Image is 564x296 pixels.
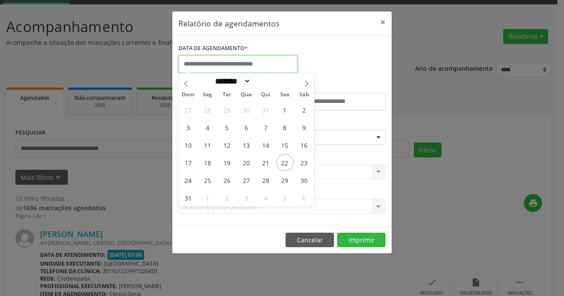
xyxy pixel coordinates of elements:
[257,136,274,153] span: Agosto 14, 2025
[179,119,197,136] span: Agosto 3, 2025
[178,42,248,55] label: DATA DE AGENDAMENTO
[237,92,256,98] span: Qua
[257,119,274,136] span: Agosto 7, 2025
[374,11,392,33] button: Close
[199,154,216,171] span: Agosto 18, 2025
[296,154,313,171] span: Agosto 23, 2025
[199,189,216,206] span: Setembro 1, 2025
[296,119,313,136] span: Agosto 9, 2025
[178,92,198,98] span: Dom
[296,136,313,153] span: Agosto 16, 2025
[199,119,216,136] span: Agosto 4, 2025
[178,18,279,29] h5: Relatório de agendamentos
[218,119,235,136] span: Agosto 5, 2025
[179,172,197,189] span: Agosto 24, 2025
[237,136,255,153] span: Agosto 13, 2025
[256,92,275,98] span: Qui
[296,101,313,118] span: Agosto 2, 2025
[218,154,235,171] span: Agosto 19, 2025
[179,101,197,118] span: Julho 27, 2025
[257,101,274,118] span: Julho 31, 2025
[237,119,255,136] span: Agosto 6, 2025
[295,92,314,98] span: Sáb
[212,77,251,86] select: Month
[286,233,334,248] button: Cancelar
[218,101,235,118] span: Julho 29, 2025
[251,77,280,86] input: Year
[337,233,386,248] button: Imprimir
[179,189,197,206] span: Agosto 31, 2025
[296,172,313,189] span: Agosto 30, 2025
[218,189,235,206] span: Setembro 2, 2025
[217,92,237,98] span: Ter
[198,92,217,98] span: Seg
[276,136,293,153] span: Agosto 15, 2025
[237,172,255,189] span: Agosto 27, 2025
[237,189,255,206] span: Setembro 3, 2025
[276,154,293,171] span: Agosto 22, 2025
[257,154,274,171] span: Agosto 21, 2025
[284,79,386,93] label: ATÉ
[257,189,274,206] span: Setembro 4, 2025
[276,172,293,189] span: Agosto 29, 2025
[199,136,216,153] span: Agosto 11, 2025
[179,154,197,171] span: Agosto 17, 2025
[276,119,293,136] span: Agosto 8, 2025
[199,172,216,189] span: Agosto 25, 2025
[257,172,274,189] span: Agosto 28, 2025
[237,154,255,171] span: Agosto 20, 2025
[276,189,293,206] span: Setembro 5, 2025
[179,136,197,153] span: Agosto 10, 2025
[237,101,255,118] span: Julho 30, 2025
[218,136,235,153] span: Agosto 12, 2025
[275,92,295,98] span: Sex
[199,101,216,118] span: Julho 28, 2025
[218,172,235,189] span: Agosto 26, 2025
[296,189,313,206] span: Setembro 6, 2025
[276,101,293,118] span: Agosto 1, 2025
